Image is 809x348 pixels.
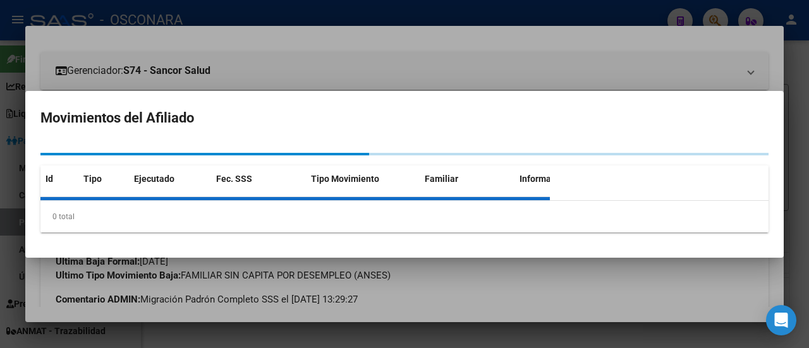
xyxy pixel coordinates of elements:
[46,174,53,184] span: Id
[40,201,769,232] div: 0 total
[134,174,174,184] span: Ejecutado
[40,165,78,193] datatable-header-cell: Id
[520,174,583,184] span: Informable SSS
[78,165,129,193] datatable-header-cell: Tipo
[216,174,252,184] span: Fec. SSS
[425,174,458,184] span: Familiar
[129,165,211,193] datatable-header-cell: Ejecutado
[40,106,769,130] h2: Movimientos del Afiliado
[420,165,514,193] datatable-header-cell: Familiar
[514,165,609,193] datatable-header-cell: Informable SSS
[306,165,420,193] datatable-header-cell: Tipo Movimiento
[211,165,306,193] datatable-header-cell: Fec. SSS
[83,174,102,184] span: Tipo
[766,305,796,335] div: Open Intercom Messenger
[311,174,379,184] span: Tipo Movimiento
